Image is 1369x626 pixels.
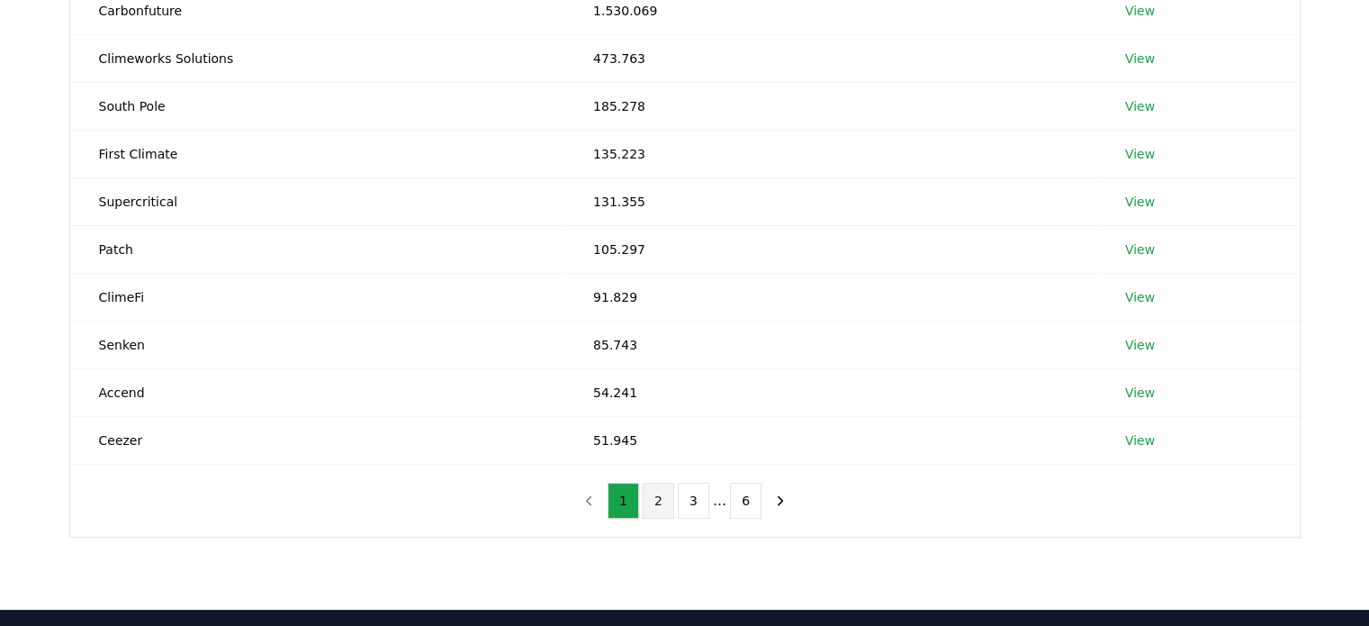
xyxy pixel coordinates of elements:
li: ... [713,490,726,512]
td: ClimeFi [70,273,564,321]
a: View [1125,240,1155,259]
a: View [1125,384,1155,402]
td: Patch [70,225,564,273]
button: 2 [643,483,674,519]
td: 131.355 [564,177,1096,225]
td: 51.945 [564,416,1096,464]
td: 54.241 [564,368,1096,416]
button: next page [765,483,796,519]
td: Ceezer [70,416,564,464]
td: First Climate [70,130,564,177]
a: View [1125,145,1155,163]
td: 85.743 [564,321,1096,368]
button: 6 [730,483,761,519]
td: Climeworks Solutions [70,34,564,82]
a: View [1125,2,1155,20]
a: View [1125,193,1155,211]
td: South Pole [70,82,564,130]
td: 135.223 [564,130,1096,177]
a: View [1125,431,1155,449]
a: View [1125,97,1155,115]
a: View [1125,50,1155,68]
a: View [1125,336,1155,354]
td: 105.297 [564,225,1096,273]
td: 185.278 [564,82,1096,130]
button: 3 [678,483,709,519]
td: Accend [70,368,564,416]
td: Supercritical [70,177,564,225]
td: 473.763 [564,34,1096,82]
td: Senken [70,321,564,368]
td: 91.829 [564,273,1096,321]
button: 1 [608,483,639,519]
a: View [1125,288,1155,306]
